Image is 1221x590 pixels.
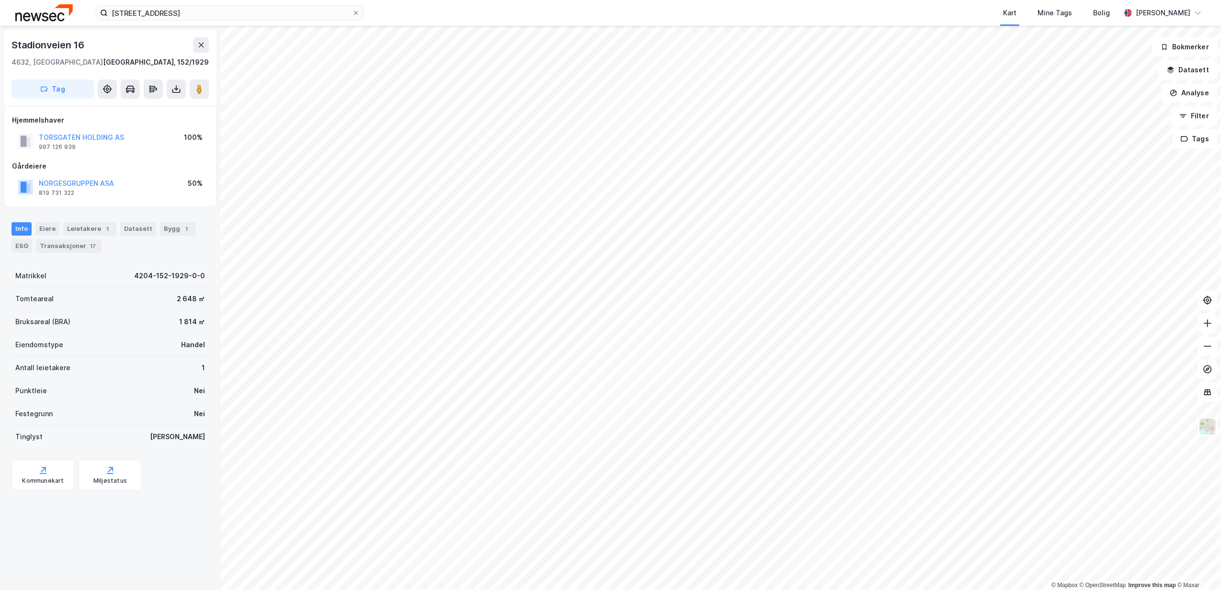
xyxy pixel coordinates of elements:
[194,385,205,397] div: Nei
[1162,83,1217,102] button: Analyse
[182,224,192,234] div: 1
[1173,129,1217,148] button: Tags
[120,222,156,236] div: Datasett
[1153,37,1217,57] button: Bokmerker
[11,239,32,253] div: ESG
[15,316,70,328] div: Bruksareal (BRA)
[103,224,113,234] div: 1
[39,143,76,151] div: 997 126 939
[36,239,102,253] div: Transaksjoner
[15,339,63,351] div: Eiendomstype
[93,477,127,485] div: Miljøstatus
[103,57,209,68] div: [GEOGRAPHIC_DATA], 152/1929
[15,293,54,305] div: Tomteareal
[15,362,70,374] div: Antall leietakere
[15,431,43,442] div: Tinglyst
[1159,60,1217,79] button: Datasett
[63,222,116,236] div: Leietakere
[22,477,64,485] div: Kommunekart
[108,6,352,20] input: Søk på adresse, matrikkel, gårdeiere, leietakere eller personer
[177,293,205,305] div: 2 648 ㎡
[1080,582,1126,589] a: OpenStreetMap
[150,431,205,442] div: [PERSON_NAME]
[11,79,94,99] button: Tag
[184,132,203,143] div: 100%
[12,114,208,126] div: Hjemmelshaver
[1093,7,1110,19] div: Bolig
[15,270,46,282] div: Matrikkel
[35,222,59,236] div: Eiere
[12,160,208,172] div: Gårdeiere
[15,4,73,21] img: newsec-logo.f6e21ccffca1b3a03d2d.png
[1173,544,1221,590] iframe: Chat Widget
[1129,582,1176,589] a: Improve this map
[1198,418,1217,436] img: Z
[1038,7,1072,19] div: Mine Tags
[179,316,205,328] div: 1 814 ㎡
[188,178,203,189] div: 50%
[194,408,205,420] div: Nei
[15,385,47,397] div: Punktleie
[1136,7,1190,19] div: [PERSON_NAME]
[88,241,98,251] div: 17
[39,189,74,197] div: 819 731 322
[11,57,103,68] div: 4632, [GEOGRAPHIC_DATA]
[1171,106,1217,125] button: Filter
[181,339,205,351] div: Handel
[1003,7,1016,19] div: Kart
[134,270,205,282] div: 4204-152-1929-0-0
[1051,582,1078,589] a: Mapbox
[15,408,53,420] div: Festegrunn
[11,222,32,236] div: Info
[160,222,195,236] div: Bygg
[1173,544,1221,590] div: Kontrollprogram for chat
[202,362,205,374] div: 1
[11,37,86,53] div: Stadionveien 16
